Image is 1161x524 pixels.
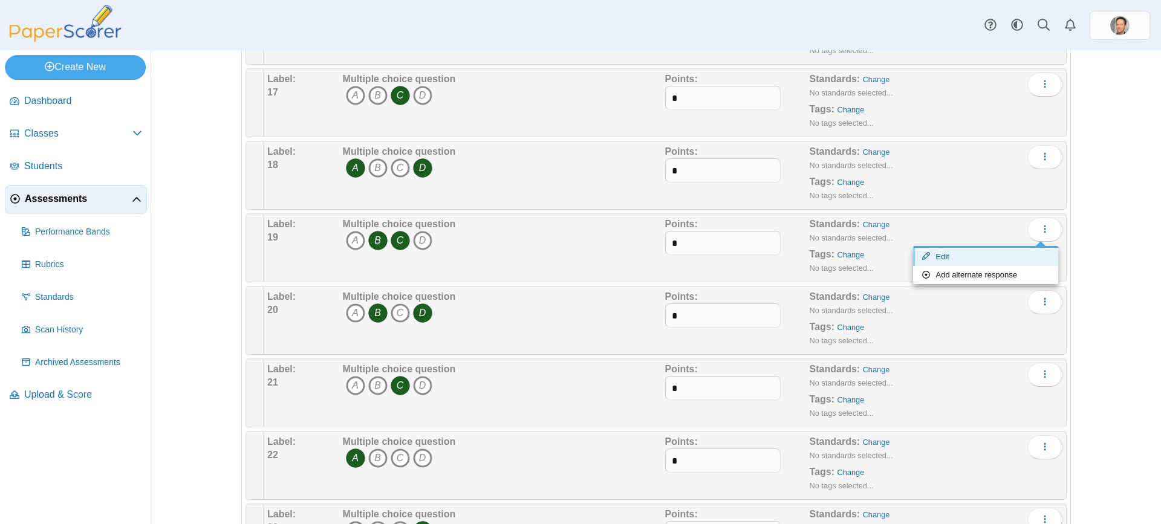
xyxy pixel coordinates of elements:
[267,377,278,387] b: 21
[267,509,296,519] b: Label:
[913,248,1058,266] a: Edit
[267,74,296,84] b: Label:
[665,509,698,519] b: Points:
[343,436,456,447] b: Multiple choice question
[665,436,698,447] b: Points:
[267,305,278,315] b: 20
[413,376,432,395] i: D
[343,74,456,84] b: Multiple choice question
[810,146,860,157] b: Standards:
[810,436,860,447] b: Standards:
[368,158,388,178] i: B
[343,219,456,229] b: Multiple choice question
[5,87,147,116] a: Dashboard
[863,147,890,157] a: Change
[810,322,834,332] b: Tags:
[346,448,365,468] i: A
[368,231,388,250] i: B
[24,94,142,108] span: Dashboard
[35,259,142,271] span: Rubrics
[267,87,278,97] b: 17
[810,509,860,519] b: Standards:
[25,192,132,205] span: Assessments
[665,219,698,229] b: Points:
[810,451,893,460] small: No standards selected...
[810,467,834,477] b: Tags:
[5,33,126,44] a: PaperScorer
[346,231,365,250] i: A
[837,395,865,404] a: Change
[1110,16,1130,35] img: ps.HSacT1knwhZLr8ZK
[413,448,432,468] i: D
[346,158,365,178] i: A
[1027,145,1062,169] button: More options
[17,250,147,279] a: Rubrics
[810,249,834,259] b: Tags:
[391,158,410,178] i: C
[1027,363,1062,387] button: More options
[810,409,874,418] small: No tags selected...
[863,293,890,302] a: Change
[1027,73,1062,97] button: More options
[413,231,432,250] i: D
[5,120,147,149] a: Classes
[810,46,874,55] small: No tags selected...
[810,233,893,242] small: No standards selected...
[267,232,278,242] b: 19
[267,219,296,229] b: Label:
[810,161,893,170] small: No standards selected...
[665,74,698,84] b: Points:
[810,264,874,273] small: No tags selected...
[863,365,890,374] a: Change
[343,146,456,157] b: Multiple choice question
[1027,290,1062,314] button: More options
[35,226,142,238] span: Performance Bands
[810,88,893,97] small: No standards selected...
[5,381,147,410] a: Upload & Score
[837,468,865,477] a: Change
[1110,16,1130,35] span: Patrick Rowe
[391,376,410,395] i: C
[863,75,890,84] a: Change
[391,303,410,323] i: C
[837,105,865,114] a: Change
[810,191,874,200] small: No tags selected...
[17,348,147,377] a: Archived Assessments
[1027,218,1062,242] button: More options
[810,176,834,187] b: Tags:
[391,86,410,105] i: C
[267,364,296,374] b: Label:
[1057,12,1084,39] a: Alerts
[863,438,890,447] a: Change
[17,283,147,312] a: Standards
[267,146,296,157] b: Label:
[863,220,890,229] a: Change
[810,364,860,374] b: Standards:
[837,178,865,187] a: Change
[343,364,456,374] b: Multiple choice question
[24,388,142,401] span: Upload & Score
[810,219,860,229] b: Standards:
[368,376,388,395] i: B
[1090,11,1150,40] a: ps.HSacT1knwhZLr8ZK
[267,291,296,302] b: Label:
[346,303,365,323] i: A
[665,146,698,157] b: Points:
[837,250,865,259] a: Change
[35,324,142,336] span: Scan History
[413,158,432,178] i: D
[5,185,147,214] a: Assessments
[665,291,698,302] b: Points:
[24,127,132,140] span: Classes
[267,436,296,447] b: Label:
[863,510,890,519] a: Change
[391,448,410,468] i: C
[913,266,1058,284] a: Add alternate response
[346,376,365,395] i: A
[343,291,456,302] b: Multiple choice question
[810,104,834,114] b: Tags:
[810,378,893,387] small: No standards selected...
[1027,435,1062,459] button: More options
[17,315,147,344] a: Scan History
[837,323,865,332] a: Change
